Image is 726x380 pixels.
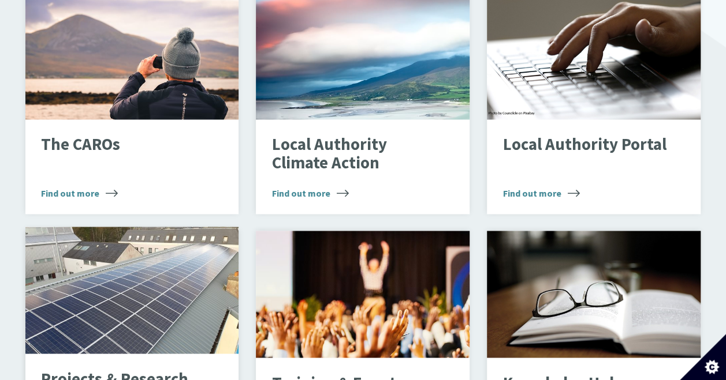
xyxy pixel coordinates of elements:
button: Set cookie preferences [680,334,726,380]
p: Local Authority Portal [503,136,667,154]
span: Find out more [41,186,118,200]
p: Local Authority Climate Action [272,136,436,172]
p: The CAROs [41,136,205,154]
span: Find out more [503,186,580,200]
span: Find out more [272,186,349,200]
